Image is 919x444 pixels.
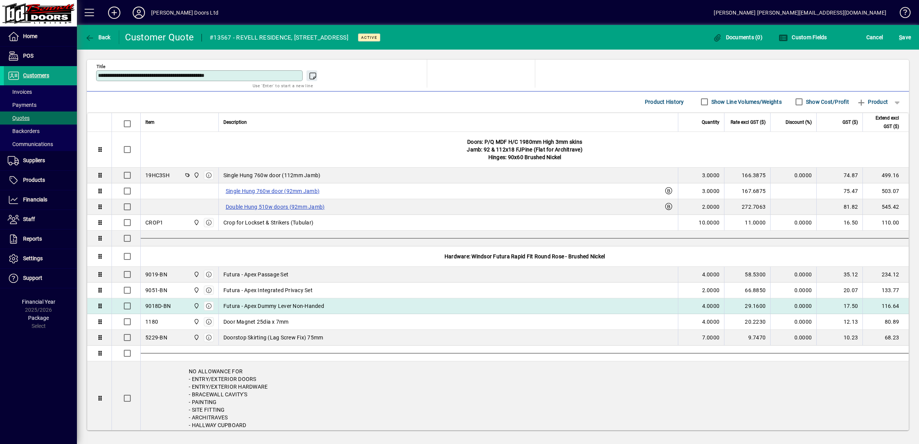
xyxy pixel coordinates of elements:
label: Show Line Volumes/Weights [710,98,782,106]
div: 29.1600 [729,302,766,310]
span: Product [857,96,888,108]
td: 0.0000 [770,298,816,314]
span: Reports [23,236,42,242]
button: Back [83,30,113,44]
mat-label: Title [97,63,105,69]
div: 11.0000 [729,219,766,226]
div: 66.8850 [729,286,766,294]
td: 81.82 [816,199,862,215]
td: 503.07 [862,183,909,199]
a: Communications [4,138,77,151]
a: POS [4,47,77,66]
span: S [899,34,902,40]
span: Bennett Doors Ltd [191,333,200,342]
span: Quotes [8,115,30,121]
a: Staff [4,210,77,229]
label: Double Hung 510w doors (92mm Jamb) [223,202,327,211]
div: [PERSON_NAME] [PERSON_NAME][EMAIL_ADDRESS][DOMAIN_NAME] [714,7,886,19]
span: Bennett Doors Ltd [191,270,200,279]
div: NO ALLOWANCE FOR - ENTRY/EXTERIOR DOORS - ENTRY/EXTERIOR HARDWARE - BRACEWALL CAVITY'S - PAINTING... [141,361,909,435]
span: Invoices [8,89,32,95]
div: 58.5300 [729,271,766,278]
div: Doors: P/Q MDF H/C 1980mm High 3mm skins Jamb: 92 & 112x18 FJPine (Flat for Architrave) Hinges: 9... [141,132,909,167]
span: Products [23,177,45,183]
button: Save [897,30,913,44]
td: 74.87 [816,168,862,183]
div: [PERSON_NAME] Doors Ltd [151,7,218,19]
button: Product [853,95,892,109]
span: Extend excl GST ($) [867,114,899,131]
td: 499.16 [862,168,909,183]
span: ave [899,31,911,43]
a: Home [4,27,77,46]
td: 20.07 [816,283,862,298]
span: Single Hung 760w door (112mm Jamb) [223,171,321,179]
div: Customer Quote [125,31,194,43]
span: Futura - Apex Dummy Lever Non-Handed [223,302,324,310]
span: Financial Year [22,299,55,305]
span: Bennett Doors Ltd [191,318,200,326]
span: Quantity [702,118,719,126]
td: 75.47 [816,183,862,199]
td: 0.0000 [770,330,816,346]
span: Discount (%) [786,118,812,126]
a: Financials [4,190,77,210]
span: Staff [23,216,35,222]
span: 3.0000 [702,187,720,195]
app-page-header-button: Back [77,30,119,44]
label: Single Hung 760w door (92mm Jamb) [223,186,322,196]
span: Payments [8,102,37,108]
span: Doorstop Skirting (Lag Screw Fix) 75mm [223,334,323,341]
span: 10.0000 [699,219,719,226]
span: 4.0000 [702,318,720,326]
span: Customers [23,72,49,78]
mat-hint: Use 'Enter' to start a new line [253,81,313,90]
a: Support [4,269,77,288]
td: 116.64 [862,298,909,314]
a: Quotes [4,111,77,125]
span: Rate excl GST ($) [731,118,766,126]
span: Custom Fields [779,34,827,40]
span: 7.0000 [702,334,720,341]
span: Item [145,118,155,126]
a: Invoices [4,85,77,98]
div: Hardware: Windsor Futura Rapid Fit Round Rose - Brushed Nickel [141,246,909,266]
div: 166.3875 [729,171,766,179]
div: 19HC3SH [145,171,170,179]
span: Back [85,34,111,40]
td: 133.77 [862,283,909,298]
span: Backorders [8,128,40,134]
a: Backorders [4,125,77,138]
td: 10.23 [816,330,862,346]
span: Cancel [866,31,883,43]
div: 5229-BN [145,334,167,341]
span: POS [23,53,33,59]
td: 0.0000 [770,283,816,298]
div: 9.7470 [729,334,766,341]
a: Suppliers [4,151,77,170]
button: Custom Fields [777,30,829,44]
td: 0.0000 [770,168,816,183]
td: 0.0000 [770,267,816,283]
span: Product History [645,96,684,108]
span: Documents (0) [713,34,763,40]
span: Financials [23,196,47,203]
button: Profile [127,6,151,20]
button: Add [102,6,127,20]
span: Crop for Lockset & Strikers (Tubular) [223,219,313,226]
div: 167.6875 [729,187,766,195]
div: 1180 [145,318,158,326]
td: 16.50 [816,215,862,231]
div: #13567 - REVELL RESIDENCE, [STREET_ADDRESS] [210,32,348,44]
span: 4.0000 [702,302,720,310]
span: Description [223,118,247,126]
div: 20.2230 [729,318,766,326]
td: 110.00 [862,215,909,231]
div: 272.7063 [729,203,766,211]
td: 0.0000 [770,314,816,330]
span: Bennett Doors Ltd [191,286,200,294]
label: Show Cost/Profit [804,98,849,106]
span: Home [23,33,37,39]
button: Product History [642,95,687,109]
td: 68.23 [862,330,909,346]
